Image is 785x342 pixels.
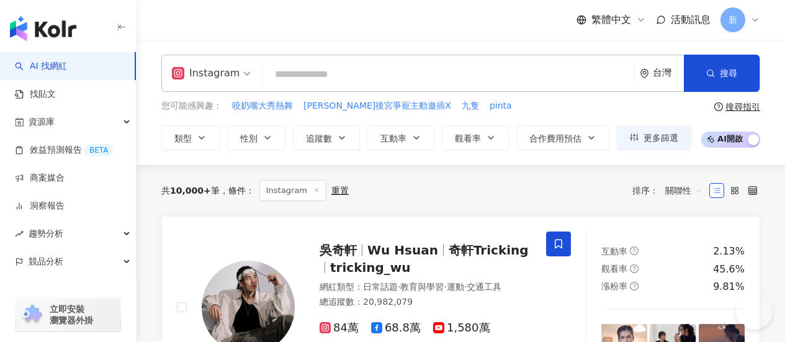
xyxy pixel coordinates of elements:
[367,125,434,150] button: 互動率
[227,125,285,150] button: 性別
[735,292,773,330] iframe: Help Scout Beacon - Open
[632,181,709,200] div: 排序：
[20,305,44,325] img: chrome extension
[161,100,222,112] span: 您可能感興趣：
[449,243,529,258] span: 奇軒Tricking
[447,282,464,292] span: 運動
[15,200,65,212] a: 洞察報告
[653,68,684,78] div: 台灣
[306,133,332,143] span: 追蹤數
[640,69,649,78] span: environment
[729,13,737,27] span: 新
[467,282,501,292] span: 交通工具
[320,322,359,335] span: 84萬
[303,100,451,112] span: [PERSON_NAME]後宮爭寵主動邀插X
[259,180,326,201] span: Instagram
[29,220,63,248] span: 趨勢分析
[371,322,421,335] span: 68.8萬
[15,60,67,73] a: searchAI 找網紅
[630,282,639,290] span: question-circle
[240,133,258,143] span: 性別
[10,16,76,41] img: logo
[293,125,360,150] button: 追蹤數
[331,186,349,196] div: 重置
[15,230,24,238] span: rise
[630,264,639,273] span: question-circle
[303,99,452,113] button: [PERSON_NAME]後宮爭寵主動邀插X
[170,186,211,196] span: 10,000+
[591,13,631,27] span: 繁體中文
[330,260,411,275] span: tricking_wu
[50,304,93,326] span: 立即安裝 瀏覽器外掛
[444,282,446,292] span: ·
[671,14,711,25] span: 活動訊息
[433,322,490,335] span: 1,580萬
[15,172,65,184] a: 商案媒合
[455,133,481,143] span: 觀看率
[630,246,639,255] span: question-circle
[380,133,406,143] span: 互動率
[464,282,467,292] span: ·
[320,296,531,308] div: 總追蹤數 ： 20,982,079
[367,243,438,258] span: Wu Hsuan
[462,100,479,112] span: 九隻
[713,280,745,294] div: 9.81%
[601,246,627,256] span: 互動率
[398,282,400,292] span: ·
[161,125,220,150] button: 類型
[490,100,512,112] span: pinta
[320,281,531,294] div: 網紅類型 ：
[29,248,63,276] span: 競品分析
[15,144,113,156] a: 效益預測報告BETA
[644,133,678,143] span: 更多篩選
[665,181,702,200] span: 關聯性
[601,264,627,274] span: 觀看率
[601,281,627,291] span: 漲粉率
[29,108,55,136] span: 資源庫
[713,263,745,276] div: 45.6%
[172,63,240,83] div: Instagram
[174,133,192,143] span: 類型
[516,125,609,150] button: 合作費用預估
[232,100,293,112] span: 咬奶嘴大秀熱舞
[725,102,760,112] div: 搜尋指引
[714,102,723,111] span: question-circle
[684,55,760,92] button: 搜尋
[16,298,120,331] a: chrome extension立即安裝 瀏覽器外掛
[400,282,444,292] span: 教育與學習
[617,125,691,150] button: 更多篩選
[442,125,509,150] button: 觀看率
[161,186,220,196] div: 共 筆
[461,99,480,113] button: 九隻
[713,245,745,258] div: 2.13%
[363,282,398,292] span: 日常話題
[220,186,254,196] span: 條件 ：
[529,133,581,143] span: 合作費用預估
[489,99,513,113] button: pinta
[231,99,294,113] button: 咬奶嘴大秀熱舞
[15,88,56,101] a: 找貼文
[320,243,357,258] span: 吳奇軒
[720,68,737,78] span: 搜尋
